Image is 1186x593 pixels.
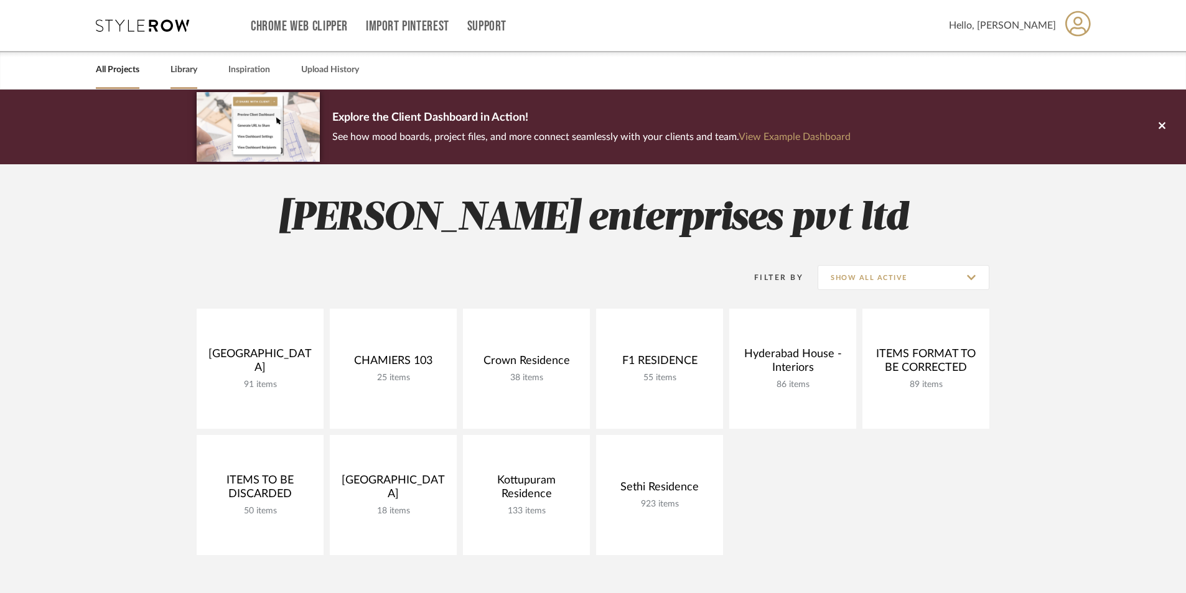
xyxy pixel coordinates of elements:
[473,373,580,383] div: 38 items
[170,62,197,78] a: Library
[467,21,507,32] a: Support
[872,380,979,390] div: 89 items
[739,347,846,380] div: Hyderabad House - Interiors
[340,354,447,373] div: CHAMIERS 103
[301,62,359,78] a: Upload History
[473,506,580,516] div: 133 items
[739,380,846,390] div: 86 items
[738,271,803,284] div: Filter By
[872,347,979,380] div: ITEMS FORMAT TO BE CORRECTED
[207,506,314,516] div: 50 items
[228,62,270,78] a: Inspiration
[606,499,713,510] div: 923 items
[340,506,447,516] div: 18 items
[332,108,851,128] p: Explore the Client Dashboard in Action!
[340,474,447,506] div: [GEOGRAPHIC_DATA]
[473,474,580,506] div: Kottupuram Residence
[207,380,314,390] div: 91 items
[332,128,851,146] p: See how mood boards, project files, and more connect seamlessly with your clients and team.
[949,18,1056,33] span: Hello, [PERSON_NAME]
[606,373,713,383] div: 55 items
[473,354,580,373] div: Crown Residence
[606,354,713,373] div: F1 RESIDENCE
[251,21,348,32] a: Chrome Web Clipper
[606,480,713,499] div: Sethi Residence
[197,92,320,161] img: d5d033c5-7b12-40c2-a960-1ecee1989c38.png
[739,132,851,142] a: View Example Dashboard
[207,347,314,380] div: [GEOGRAPHIC_DATA]
[366,21,449,32] a: Import Pinterest
[340,373,447,383] div: 25 items
[96,62,139,78] a: All Projects
[145,195,1041,242] h2: [PERSON_NAME] enterprises pvt ltd
[207,474,314,506] div: ITEMS TO BE DISCARDED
